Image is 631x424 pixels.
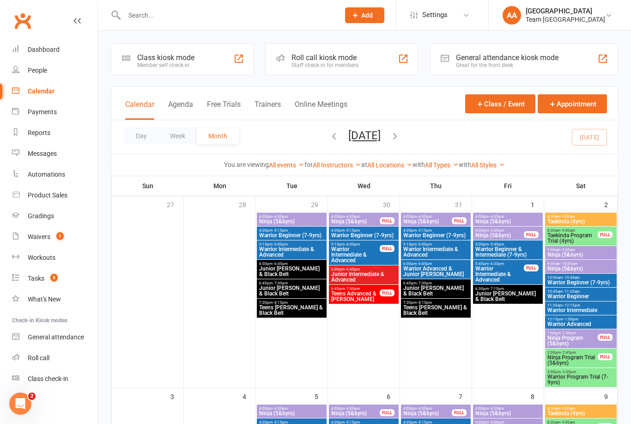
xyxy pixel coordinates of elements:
span: Ninja (5&6yrs) [547,252,615,258]
div: FULL [380,217,394,224]
span: Ninja (5&6yrs) [403,411,452,416]
span: - 9:00am [560,215,575,219]
span: 2:00pm [547,350,598,355]
span: 11:30am [547,303,615,307]
div: Tasks [28,275,44,282]
div: Gradings [28,212,54,220]
span: Warrior Intermediate & Advanced [403,246,469,258]
span: 6:45pm [259,281,325,285]
span: 1 [56,232,64,240]
a: Messages [12,143,97,164]
div: Great for the front desk [456,62,558,68]
div: [GEOGRAPHIC_DATA] [526,7,605,15]
span: - 7:30pm [417,281,432,285]
span: 10:45am [547,289,615,294]
div: 5 [315,388,328,404]
span: - 6:45pm [273,262,288,266]
span: Taekinda Program Trial (4yrs) [547,233,598,244]
span: 4:30pm [331,228,397,233]
span: Taekinda (4yrs) [547,219,615,224]
div: Calendar [28,87,55,95]
span: 4:00pm [403,406,452,411]
div: FULL [380,409,394,416]
span: 4:30pm [259,228,325,233]
span: Junior [PERSON_NAME] & Black Belt [403,285,469,296]
div: 9 [604,388,617,404]
span: - 8:15pm [417,301,432,305]
span: Ninja (5&6yrs) [331,219,380,224]
span: - 7:15pm [489,287,504,291]
div: Member self check-in [137,62,194,68]
span: Teens [PERSON_NAME] & Black Belt [259,305,325,316]
span: Warrior Intermediate & Advanced [331,246,380,263]
span: - 7:30pm [273,281,288,285]
div: FULL [452,217,467,224]
span: Ninja (5&6yrs) [259,219,325,224]
span: 4:30pm [403,228,469,233]
button: Agenda [168,100,193,120]
span: - 4:30pm [273,406,288,411]
span: Ninja (5&6yrs) [475,219,541,224]
a: Automations [12,164,97,185]
span: Teens Advanced & [PERSON_NAME] [331,291,380,302]
div: Staff check-in for members [291,62,358,68]
span: - 6:00pm [345,242,360,246]
span: Ninja Program (5&6yrs) [547,335,598,346]
div: 8 [531,388,544,404]
button: Calendar [125,100,154,120]
div: FULL [452,409,467,416]
button: Add [345,7,384,23]
div: FULL [598,353,613,360]
span: 4:30pm [475,228,524,233]
th: Thu [400,176,472,196]
span: - 6:00pm [417,242,432,246]
a: All events [269,161,304,169]
span: 5:15pm [403,242,469,246]
div: Roll call kiosk mode [291,53,358,62]
span: - 4:30pm [489,406,504,411]
div: 31 [455,197,472,212]
span: 5:00pm [475,242,541,246]
span: Teens [PERSON_NAME] & Black Belt [403,305,469,316]
span: - 4:30pm [345,215,360,219]
a: All Locations [367,161,413,169]
div: 6 [387,388,400,404]
a: Tasks 9 [12,268,97,289]
iframe: Intercom live chat [9,393,31,415]
th: Sun [112,176,184,196]
div: Payments [28,108,57,116]
span: 4:00pm [259,215,325,219]
span: 4:00pm [331,215,380,219]
span: Settings [422,5,448,25]
span: 8:30am [547,406,615,411]
div: Messages [28,150,57,157]
th: Tue [256,176,328,196]
span: - 9:00am [560,228,575,233]
a: Calendar [12,81,97,102]
th: Sat [544,176,618,196]
span: - 6:45pm [345,267,360,271]
span: 6:00pm [331,267,397,271]
button: Free Trials [207,100,241,120]
span: 8:30am [547,228,598,233]
a: All Instructors [313,161,361,169]
span: 3:00pm [547,370,615,374]
span: Ninja Program Trial (5&6yrs) [547,355,598,366]
div: Automations [28,171,65,178]
span: Warrior Program Trial (7-9yrs) [547,374,615,385]
span: - 8:15pm [273,301,288,305]
th: Wed [328,176,400,196]
div: Team [GEOGRAPHIC_DATA] [526,15,605,24]
button: Week [158,128,197,144]
div: Workouts [28,254,55,261]
button: Online Meetings [295,100,347,120]
div: 3 [170,388,183,404]
button: Class / Event [465,94,535,113]
span: Add [361,12,373,19]
span: 6:30pm [475,287,541,291]
a: What's New [12,289,97,310]
strong: at [361,161,367,168]
a: Workouts [12,247,97,268]
span: Warrior Beginner (7-9yrs) [259,233,325,238]
span: - 2:45pm [561,350,576,355]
